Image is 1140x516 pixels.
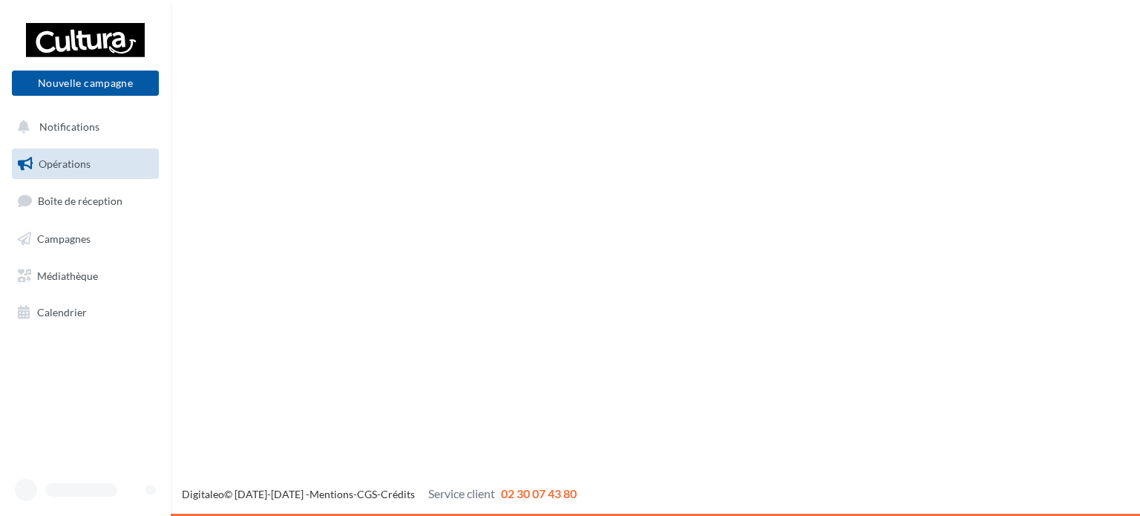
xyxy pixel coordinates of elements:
span: Opérations [39,157,91,170]
a: CGS [357,488,377,500]
a: Digitaleo [182,488,224,500]
span: © [DATE]-[DATE] - - - [182,488,577,500]
a: Boîte de réception [9,185,162,217]
span: Notifications [39,120,99,133]
a: Opérations [9,148,162,180]
span: Calendrier [37,306,87,319]
button: Nouvelle campagne [12,71,159,96]
a: Médiathèque [9,261,162,292]
a: Calendrier [9,297,162,328]
button: Notifications [9,111,156,143]
a: Campagnes [9,223,162,255]
span: 02 30 07 43 80 [501,486,577,500]
span: Campagnes [37,232,91,245]
a: Crédits [381,488,415,500]
span: Boîte de réception [38,195,122,207]
span: Médiathèque [37,269,98,281]
span: Service client [428,486,495,500]
a: Mentions [309,488,353,500]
